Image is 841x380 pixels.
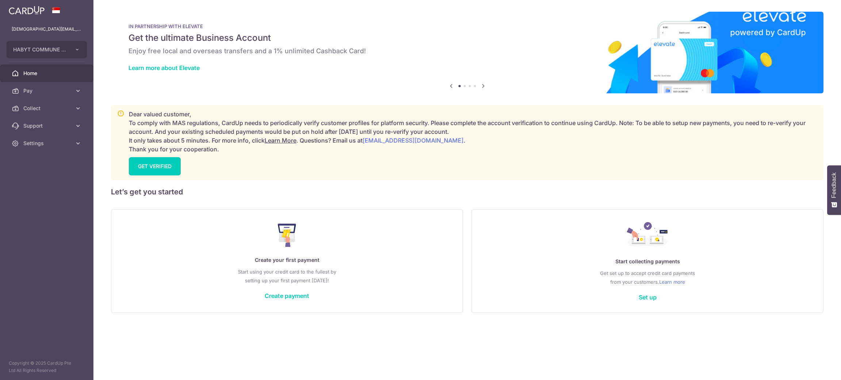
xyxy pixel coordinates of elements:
img: Renovation banner [111,12,823,93]
span: Pay [23,87,72,94]
span: Settings [23,140,72,147]
img: CardUp [9,6,45,15]
h5: Let’s get you started [111,186,823,198]
p: Start using your credit card to the fullest by setting up your first payment [DATE]! [126,267,448,285]
h6: Enjoy free local and overseas transfers and a 1% unlimited Cashback Card! [128,47,806,55]
span: Support [23,122,72,129]
a: Learn more [659,278,685,286]
button: Feedback - Show survey [827,165,841,215]
a: Set up [639,294,657,301]
p: Get set up to accept credit card payments from your customers. [487,269,809,286]
p: Dear valued customer, To comply with MAS regulations, CardUp needs to periodically verify custome... [129,110,817,154]
a: Learn More [265,137,296,144]
iframe: Opens a widget where you can find more information [794,358,834,376]
a: Learn more about Elevate [128,64,200,71]
span: Feedback [831,172,837,198]
a: Create payment [265,292,309,299]
img: Make Payment [278,224,296,247]
span: Collect [23,105,72,112]
p: IN PARTNERSHIP WITH ELEVATE [128,23,806,29]
button: HABYT COMMUNE SINGAPORE 2 PTE. LTD. [7,41,87,58]
p: Create your first payment [126,256,448,264]
a: [EMAIL_ADDRESS][DOMAIN_NAME] [362,137,464,144]
span: HABYT COMMUNE SINGAPORE 2 PTE. LTD. [13,46,67,53]
p: Start collecting payments [487,257,809,266]
h5: Get the ultimate Business Account [128,32,806,44]
a: GET VERIFIED [129,157,181,175]
p: [DEMOGRAPHIC_DATA][EMAIL_ADDRESS][DOMAIN_NAME] [12,26,82,33]
span: Home [23,70,72,77]
img: Collect Payment [627,222,668,248]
